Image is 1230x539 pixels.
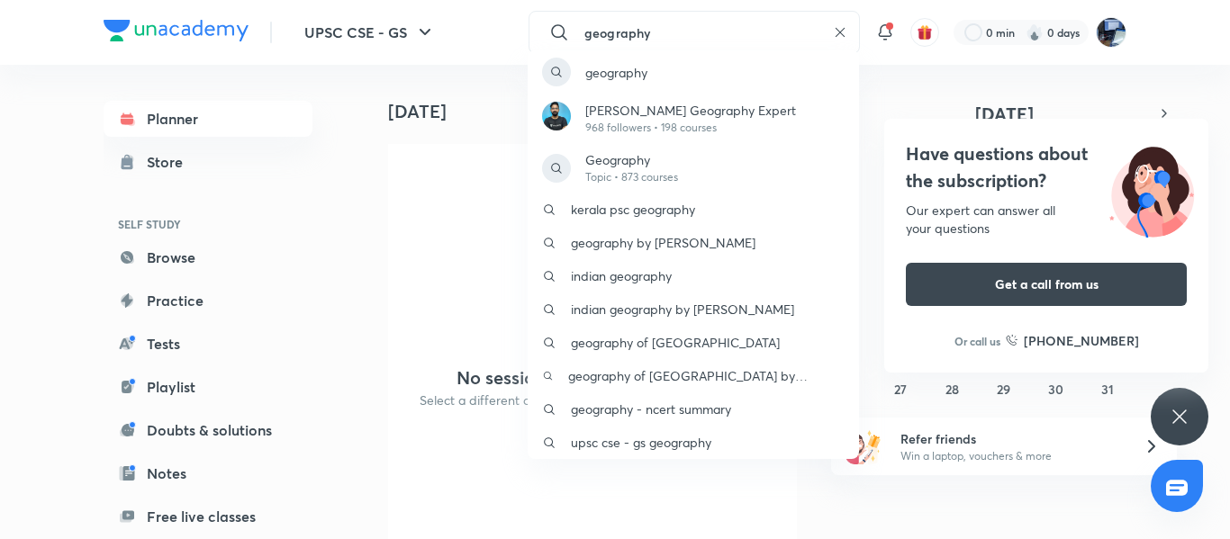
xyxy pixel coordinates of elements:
a: kerala psc geography [528,193,859,226]
a: upsc cse - gs geography [528,426,859,459]
div: Our expert can answer all your questions [906,202,1187,238]
a: geography - ncert summary [528,392,859,426]
p: geography [585,63,647,82]
p: geography - ncert summary [571,400,731,418]
p: geography of [GEOGRAPHIC_DATA] [571,333,780,352]
a: geography [528,50,859,94]
img: Avatar [542,102,571,130]
p: geography of [GEOGRAPHIC_DATA] by [PERSON_NAME] [568,366,845,385]
p: Topic • 873 courses [585,169,678,185]
img: ttu_illustration_new.svg [1095,140,1208,238]
p: upsc cse - gs geography [571,433,711,452]
a: indian geography [528,259,859,292]
p: 968 followers • 198 courses [585,120,796,136]
p: Geography [585,150,678,169]
h6: [PHONE_NUMBER] [1024,331,1139,350]
p: Or call us [954,333,1000,349]
p: indian geography [571,266,672,285]
p: geography by [PERSON_NAME] [571,233,755,252]
a: geography of [GEOGRAPHIC_DATA] [528,326,859,359]
p: [PERSON_NAME] Geography Expert [585,101,796,120]
a: geography by [PERSON_NAME] [528,226,859,259]
a: Avatar[PERSON_NAME] Geography Expert968 followers • 198 courses [528,94,859,143]
a: geography of [GEOGRAPHIC_DATA] by [PERSON_NAME] [528,359,859,392]
a: [PHONE_NUMBER] [1006,331,1139,350]
a: GeographyTopic • 873 courses [528,143,859,193]
h4: Have questions about the subscription? [906,140,1187,194]
a: indian geography by [PERSON_NAME] [528,292,859,326]
button: Get a call from us [906,263,1187,306]
p: kerala psc geography [571,200,695,219]
p: indian geography by [PERSON_NAME] [571,300,794,319]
